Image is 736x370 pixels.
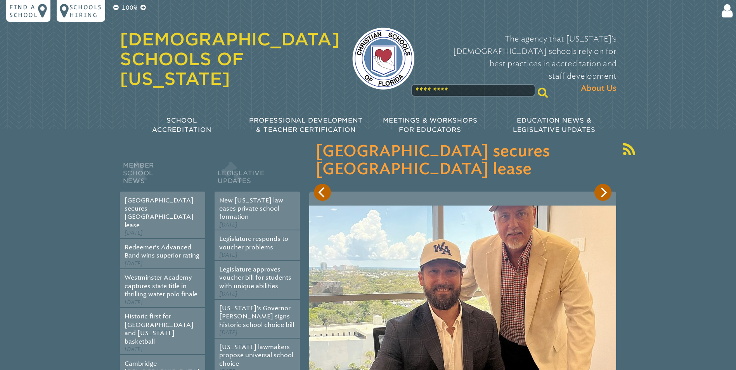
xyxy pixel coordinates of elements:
h3: [GEOGRAPHIC_DATA] secures [GEOGRAPHIC_DATA] lease [315,143,610,178]
h2: Legislative Updates [215,160,300,192]
span: [DATE] [125,260,143,267]
a: Westminster Academy captures state title in thrilling water polo finale [125,274,197,298]
span: [DATE] [125,299,143,306]
img: csf-logo-web-colors.png [352,28,414,90]
span: [DATE] [219,221,237,228]
a: [US_STATE]’s Governor [PERSON_NAME] signs historic school choice bill [219,304,294,329]
span: Professional Development & Teacher Certification [249,117,362,133]
span: [DATE] [219,252,237,258]
button: Previous [314,184,331,201]
a: Historic first for [GEOGRAPHIC_DATA] and [US_STATE] basketball [125,313,194,345]
a: [GEOGRAPHIC_DATA] secures [GEOGRAPHIC_DATA] lease [125,197,194,229]
span: [DATE] [219,329,237,336]
button: Next [594,184,611,201]
p: 100% [120,3,139,12]
p: The agency that [US_STATE]’s [DEMOGRAPHIC_DATA] schools rely on for best practices in accreditati... [427,33,617,95]
span: Education News & Legislative Updates [513,117,596,133]
a: [US_STATE] lawmakers propose universal school choice [219,343,293,367]
p: Schools Hiring [69,3,102,19]
a: Legislature responds to voucher problems [219,235,288,251]
span: School Accreditation [152,117,211,133]
a: [DEMOGRAPHIC_DATA] Schools of [US_STATE] [120,29,340,89]
h2: Member School News [120,160,205,192]
a: Legislature approves voucher bill for students with unique abilities [219,266,291,290]
a: New [US_STATE] law eases private school formation [219,197,283,221]
a: Redeemer’s Advanced Band wins superior rating [125,244,199,259]
span: [DATE] [219,290,237,297]
span: Meetings & Workshops for Educators [383,117,478,133]
span: About Us [581,82,617,95]
p: Find a school [9,3,38,19]
span: [DATE] [125,230,143,236]
span: [DATE] [125,346,143,353]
